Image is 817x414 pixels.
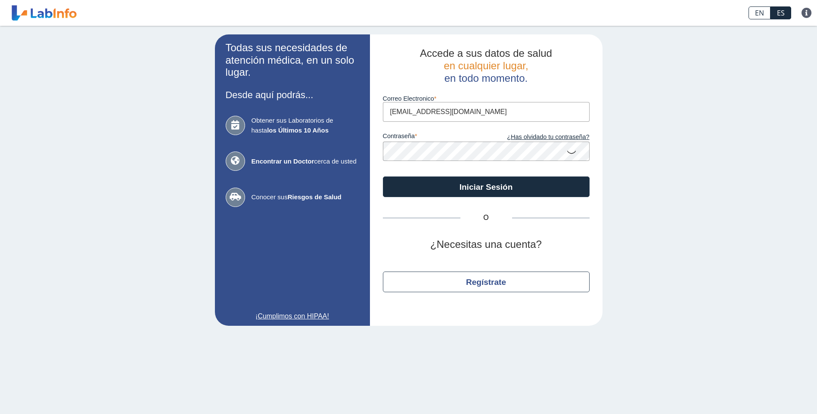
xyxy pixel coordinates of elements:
label: Correo Electronico [383,95,590,102]
a: ES [770,6,791,19]
span: en todo momento. [444,72,528,84]
a: EN [749,6,770,19]
span: O [460,213,512,223]
b: Encontrar un Doctor [252,158,314,165]
h2: ¿Necesitas una cuenta? [383,238,590,251]
span: Accede a sus datos de salud [420,47,552,59]
b: los Últimos 10 Años [267,127,329,134]
label: contraseña [383,133,486,142]
span: Obtener sus Laboratorios de hasta [252,116,359,135]
a: ¿Has olvidado tu contraseña? [486,133,590,142]
a: ¡Cumplimos con HIPAA! [226,311,359,321]
h3: Desde aquí podrás... [226,90,359,100]
button: Regístrate [383,272,590,292]
span: Conocer sus [252,192,359,202]
h2: Todas sus necesidades de atención médica, en un solo lugar. [226,42,359,79]
b: Riesgos de Salud [288,193,342,201]
button: Iniciar Sesión [383,176,590,197]
span: cerca de usted [252,157,359,167]
span: en cualquier lugar, [444,60,528,71]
